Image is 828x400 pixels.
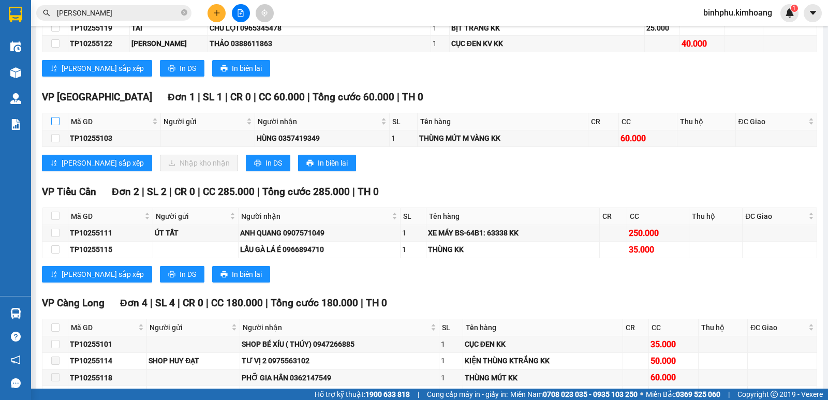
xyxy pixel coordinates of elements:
span: SL 4 [155,297,175,309]
img: warehouse-icon [10,67,21,78]
span: SL 2 [147,186,167,198]
div: CỤC ĐEN KV KK [451,38,643,49]
span: printer [168,271,175,279]
th: SL [390,113,418,130]
span: VP Tiểu Cần [42,186,96,198]
div: 50.000 [650,354,697,367]
th: CR [623,319,649,336]
span: In biên lai [318,157,348,169]
div: TP10255120 [70,389,145,400]
div: CỤC ĐEN KK [465,338,621,350]
img: warehouse-icon [10,41,21,52]
span: | [169,186,172,198]
div: THÙNG MÚT TRẮNG KV KK [465,389,621,400]
span: caret-down [808,8,818,18]
span: TUYỀN [118,20,144,30]
td: TP10255118 [68,369,147,386]
span: question-circle [11,332,21,342]
span: close-circle [181,8,187,18]
span: VP Càng Long [42,297,105,309]
div: 60.000 [650,371,697,384]
div: 25.000 [646,22,678,34]
button: aim [256,4,274,22]
span: Hỗ trợ kỹ thuật: [315,389,410,400]
div: 1 [441,372,461,383]
p: GỬI: [4,20,151,30]
div: 1 [433,38,448,49]
span: Người gửi [150,322,229,333]
button: printerIn biên lai [212,266,270,283]
span: CR 0 [183,297,203,309]
div: ANH QUANG 0907571049 [240,227,398,239]
div: THẢO 0388611863 [210,38,428,49]
span: printer [220,271,228,279]
span: Người gửi [156,211,228,222]
span: Đơn 4 [120,297,147,309]
div: 60.000 [620,132,675,145]
span: In DS [265,157,282,169]
span: Miền Bắc [646,389,720,400]
img: logo-vxr [9,7,22,22]
div: XE MÁY BS-64B1: 63338 KK [428,227,598,239]
span: Đơn 1 [168,91,195,103]
div: 250.000 [629,227,687,240]
span: TH 0 [366,297,387,309]
span: ĐC Giao [750,322,806,333]
span: Miền Nam [510,389,638,400]
button: sort-ascending[PERSON_NAME] sắp xếp [42,60,152,77]
button: caret-down [804,4,822,22]
div: 1 [391,132,416,144]
span: Người gửi [164,116,244,127]
span: Tổng cước 285.000 [262,186,350,198]
span: | [265,297,268,309]
th: Tên hàng [418,113,588,130]
button: printerIn biên lai [298,155,356,171]
strong: 0369 525 060 [676,390,720,398]
button: sort-ascending[PERSON_NAME] sắp xếp [42,155,152,171]
button: printerIn biên lai [212,60,270,77]
span: [PERSON_NAME] sắp xếp [62,157,144,169]
span: sort-ascending [50,65,57,73]
span: Mã GD [71,322,136,333]
td: TP10255114 [68,353,147,369]
div: 1 [402,227,424,239]
th: CR [588,113,618,130]
span: | [142,186,144,198]
span: | [150,297,153,309]
span: LOAN [55,56,77,66]
button: sort-ascending[PERSON_NAME] sắp xếp [42,266,152,283]
span: | [257,186,260,198]
button: printerIn DS [246,155,290,171]
td: TP10255111 [68,225,153,242]
button: downloadNhập kho nhận [160,155,238,171]
th: CC [619,113,677,130]
span: notification [11,355,21,365]
span: | [198,186,200,198]
span: | [397,91,400,103]
span: | [728,389,730,400]
div: ÚT TẤT [155,227,237,239]
span: ĐC Giao [745,211,806,222]
td: TP10255101 [68,336,147,353]
th: Thu hộ [699,319,748,336]
th: Tên hàng [463,319,623,336]
div: 1 [433,22,448,34]
td: TP10255103 [68,130,161,147]
span: | [418,389,419,400]
div: 40.000 [682,37,723,50]
span: ⚪️ [640,392,643,396]
span: | [307,91,310,103]
span: [PERSON_NAME] sắp xếp [62,63,144,74]
span: TH 0 [402,91,423,103]
span: In DS [180,269,196,280]
div: 1 [441,389,461,400]
div: TP10255115 [70,244,151,255]
div: TP10255118 [70,372,145,383]
td: TP10255115 [68,242,153,258]
div: TƯ VỊ 2 0975563102 [242,355,437,366]
th: Thu hộ [689,208,743,225]
span: message [11,378,21,388]
span: In biên lai [232,63,262,74]
th: CC [627,208,689,225]
span: Mã GD [71,116,150,127]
